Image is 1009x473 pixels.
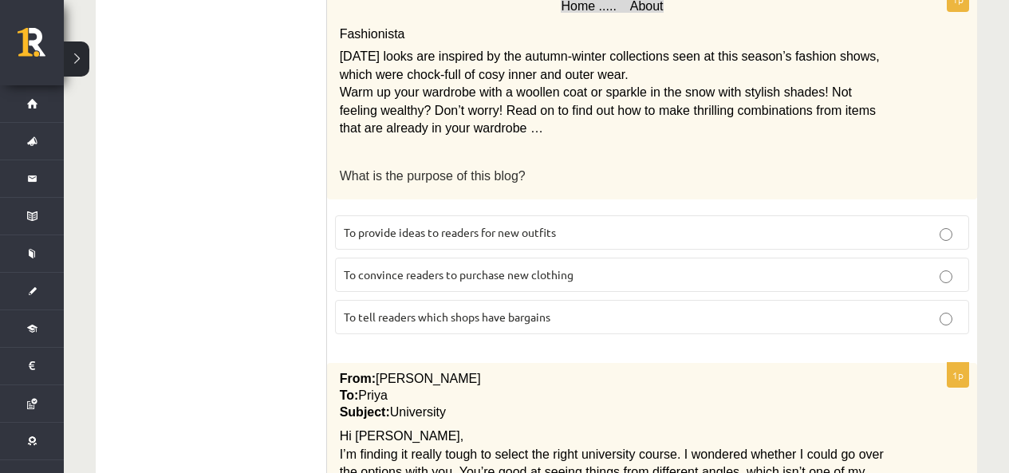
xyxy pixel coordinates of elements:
span: Priya [358,388,387,402]
input: To provide ideas to readers for new outfits [940,228,952,241]
span: [PERSON_NAME] [376,372,481,385]
input: To convince readers to purchase new clothing [940,270,952,283]
span: What is the purpose of this blog? [340,169,526,183]
span: University [390,405,446,419]
span: Fashionista [340,27,405,41]
span: To: [340,388,359,402]
a: Rīgas 1. Tālmācības vidusskola [18,28,64,68]
span: Subject: [340,405,390,419]
span: From: [340,372,376,385]
input: To tell readers which shops have bargains [940,313,952,325]
span: To tell readers which shops have bargains [344,309,550,324]
span: [DATE] looks are inspired by the autumn-winter collections seen at this season’s fashion shows, w... [340,49,880,81]
span: Warm up your wardrobe with a woollen coat or sparkle in the snow with stylish shades! Not feeling... [340,85,876,135]
span: To provide ideas to readers for new outfits [344,225,556,239]
span: To convince readers to purchase new clothing [344,267,573,282]
span: Hi [PERSON_NAME], [340,429,464,443]
p: 1p [947,362,969,388]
